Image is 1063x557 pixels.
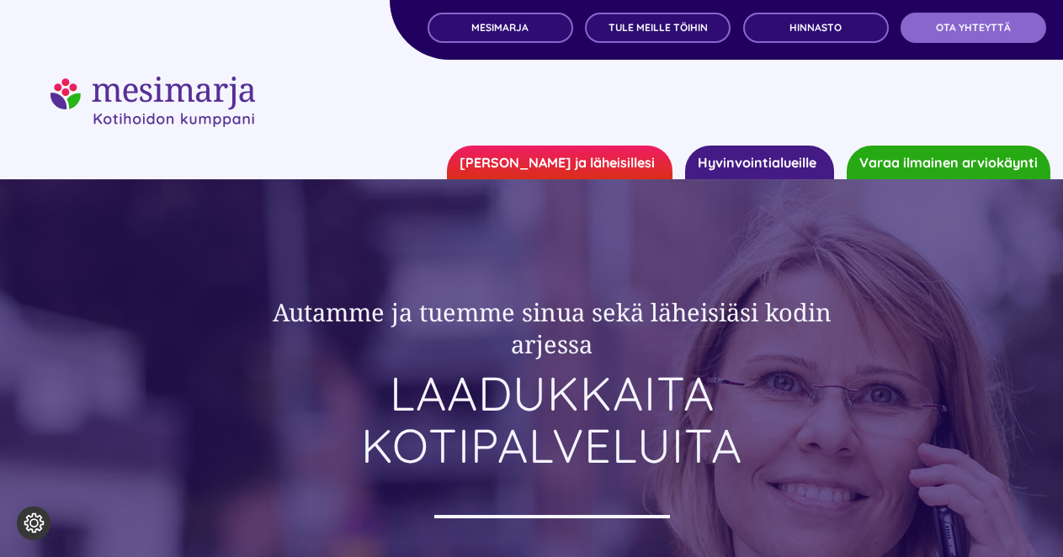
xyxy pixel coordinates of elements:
[471,22,529,34] span: MESIMARJA
[50,77,255,127] img: mesimarjasi
[229,296,875,359] h2: Autamme ja tuemme sinua sekä läheisiäsi kodin arjessa
[447,146,672,179] a: [PERSON_NAME] ja läheisillesi
[901,13,1046,43] a: OTA YHTEYTTÄ
[789,22,842,34] span: Hinnasto
[743,13,889,43] a: Hinnasto
[229,368,875,471] h1: LAADUKKAITA KOTIPALVELUITA
[428,13,573,43] a: MESIMARJA
[847,146,1050,179] a: Varaa ilmainen arviokäynti
[936,22,1011,34] span: OTA YHTEYTTÄ
[50,74,255,95] a: mesimarjasi
[685,146,834,179] a: Hyvinvointialueille
[17,507,50,540] button: Evästeasetukset
[585,13,731,43] a: TULE MEILLE TÖIHIN
[609,22,708,34] span: TULE MEILLE TÖIHIN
